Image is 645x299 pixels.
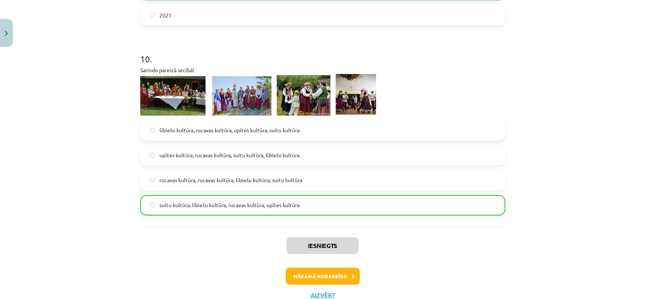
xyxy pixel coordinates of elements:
button: Nākamā nodarbība [286,268,360,285]
img: icon-close-lesson-0947bae3869378f0d4975bcd49f059093ad1ed9edebbc8119c70593378902aed.svg [5,31,8,36]
input: lībiešu kultūra, rucavas kultūra, upītes kultūra, suitu kultūra [150,128,155,133]
button: Iesniegts [286,237,359,254]
p: Sarindo pareizā secībā! [140,66,505,116]
input: suitu kultūra, lībiešu kultūra, rucavas kultūra, upītes kultūra [150,203,155,208]
input: rucavas kultūra, rucavas kultūra, lībiešu kultūra, suitu kultūra [150,178,155,183]
span: 2021 [159,11,172,19]
span: lībiešu kultūra, rucavas kultūra, upītes kultūra, suitu kultūra [159,126,300,134]
span: rucavas kultūra, rucavas kultūra, lībiešu kultūra, suitu kultūra [159,176,302,184]
span: suitu kultūra, lībiešu kultūra, rucavas kultūra, upītes kultūra [159,201,300,209]
button: Aizvērt [308,291,337,299]
span: upītes kultūra, rucavas kultūra, suitu kultūra, lībiešu kultūra [159,151,300,159]
h1: 10 . [140,40,505,64]
input: upītes kultūra, rucavas kultūra, suitu kultūra, lībiešu kultūra [150,153,155,158]
input: 2021 [150,13,155,18]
